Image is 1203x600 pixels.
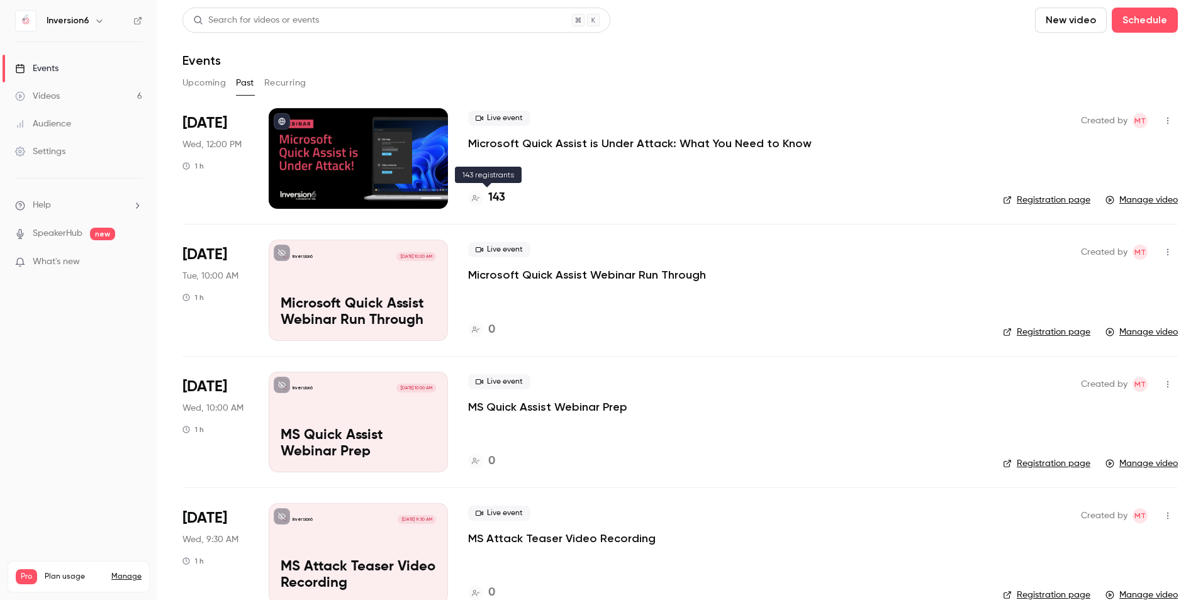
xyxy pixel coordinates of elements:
a: Manage video [1105,326,1178,338]
div: Events [15,62,59,75]
a: 0 [468,453,495,470]
p: Inversion6 [293,385,313,391]
span: Live event [468,111,530,126]
a: MS Quick Assist Webinar Prep [468,399,627,414]
h6: Inversion6 [47,14,89,27]
h4: 0 [488,453,495,470]
span: Help [33,199,51,212]
div: Videos [15,90,60,103]
a: Manage video [1105,194,1178,206]
div: Audience [15,118,71,130]
div: Aug 6 Wed, 10:00 AM (America/New York) [182,372,249,472]
div: 1 h [182,425,204,435]
span: [DATE] 10:00 AM [396,384,435,392]
span: Live event [468,242,530,257]
p: Microsoft Quick Assist Webinar Run Through [281,296,436,329]
span: Marketing TRG [1133,377,1148,392]
div: Aug 13 Wed, 12:00 PM (America/New York) [182,108,249,209]
span: [DATE] [182,113,227,133]
a: Microsoft Quick Assist Webinar Run Through [468,267,706,282]
button: Schedule [1112,8,1178,33]
span: Wed, 10:00 AM [182,402,243,414]
img: Inversion6 [16,11,36,31]
a: Manage video [1105,457,1178,470]
span: [DATE] 9:30 AM [398,515,435,524]
span: Wed, 12:00 PM [182,138,242,151]
span: [DATE] 10:00 AM [396,252,435,261]
span: Tue, 10:00 AM [182,270,238,282]
span: Created by [1081,113,1127,128]
span: Marketing TRG [1133,245,1148,260]
span: new [90,228,115,240]
p: Inversion6 [293,516,313,523]
div: Settings [15,145,65,158]
a: MS Attack Teaser Video Recording [468,531,656,546]
span: Created by [1081,377,1127,392]
button: Past [236,73,254,93]
a: MS Quick Assist Webinar PrepInversion6[DATE] 10:00 AMMS Quick Assist Webinar Prep [269,372,448,472]
div: Search for videos or events [193,14,319,27]
a: Registration page [1003,457,1090,470]
h4: 143 [488,189,505,206]
button: Upcoming [182,73,226,93]
span: Live event [468,506,530,521]
span: Live event [468,374,530,389]
a: Registration page [1003,326,1090,338]
h1: Events [182,53,221,68]
span: Wed, 9:30 AM [182,533,238,546]
span: [DATE] [182,245,227,265]
p: MS Quick Assist Webinar Prep [281,428,436,460]
span: Marketing TRG [1133,508,1148,523]
span: MT [1134,508,1146,523]
a: Registration page [1003,194,1090,206]
button: Recurring [264,73,306,93]
span: MT [1134,245,1146,260]
p: Inversion6 [293,253,313,260]
span: Plan usage [45,572,104,582]
h4: 0 [488,321,495,338]
span: Marketing TRG [1133,113,1148,128]
a: 143 [468,189,505,206]
div: 1 h [182,292,204,303]
a: Manage [111,572,142,582]
p: MS Attack Teaser Video Recording [281,559,436,592]
button: New video [1035,8,1107,33]
a: Microsoft Quick Assist is Under Attack: What You Need to Know [468,136,812,151]
span: MT [1134,377,1146,392]
span: Created by [1081,245,1127,260]
div: 1 h [182,161,204,171]
a: 0 [468,321,495,338]
div: Aug 12 Tue, 10:00 AM (America/New York) [182,240,249,340]
span: Pro [16,569,37,584]
span: [DATE] [182,508,227,528]
span: MT [1134,113,1146,128]
span: Created by [1081,508,1127,523]
iframe: Noticeable Trigger [127,257,142,268]
li: help-dropdown-opener [15,199,142,212]
div: 1 h [182,556,204,566]
a: Microsoft Quick Assist Webinar Run ThroughInversion6[DATE] 10:00 AMMicrosoft Quick Assist Webinar... [269,240,448,340]
span: [DATE] [182,377,227,397]
span: What's new [33,255,80,269]
a: SpeakerHub [33,227,82,240]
